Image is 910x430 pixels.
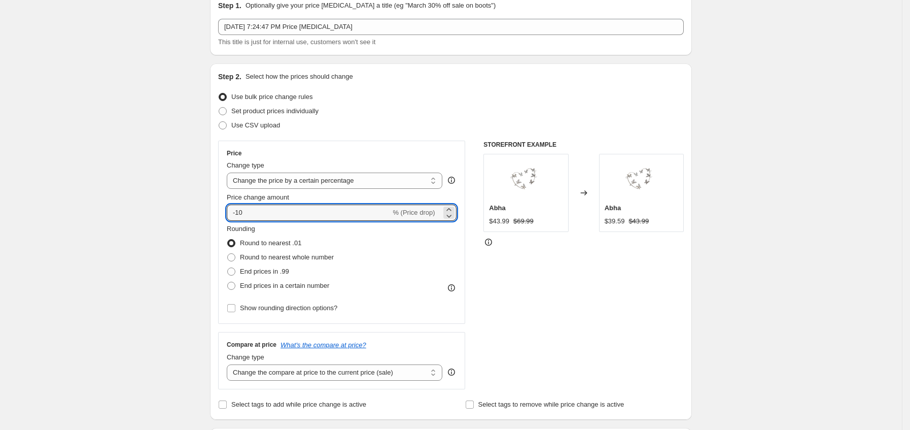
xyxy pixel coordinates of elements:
[393,209,435,216] span: % (Price drop)
[240,268,289,275] span: End prices in .99
[240,304,337,312] span: Show rounding direction options?
[240,239,301,247] span: Round to nearest .01
[506,159,546,200] img: 5-removebg-preview_92135b2d-835b-4ae5-ac0e-b271969df02b_80x.png
[227,161,264,169] span: Change type
[227,149,241,157] h3: Price
[231,121,280,129] span: Use CSV upload
[218,1,241,11] h2: Step 1.
[227,193,289,201] span: Price change amount
[218,19,684,35] input: 30% off holiday sale
[446,175,457,185] div: help
[227,353,264,361] span: Change type
[513,216,534,226] strike: $69.99
[231,93,312,101] span: Use bulk price change rules
[227,341,276,349] h3: Compare at price
[240,253,334,261] span: Round to nearest whole number
[489,204,506,212] span: Abha
[628,216,649,226] strike: $43.99
[621,159,661,200] img: 5-removebg-preview_92135b2d-835b-4ae5-ac0e-b271969df02b_80x.png
[218,72,241,82] h2: Step 2.
[281,341,366,349] button: What's the compare at price?
[231,107,319,115] span: Set product prices individually
[246,72,353,82] p: Select how the prices should change
[227,225,255,233] span: Rounding
[478,401,624,408] span: Select tags to remove while price change is active
[240,282,329,289] span: End prices in a certain number
[605,204,621,212] span: Abha
[483,141,684,149] h6: STOREFRONT EXAMPLE
[446,367,457,377] div: help
[227,205,391,221] input: -15
[605,216,625,226] div: $39.59
[489,216,509,226] div: $43.99
[218,38,375,46] span: This title is just for internal use, customers won't see it
[246,1,496,11] p: Optionally give your price [MEDICAL_DATA] a title (eg "March 30% off sale on boots")
[231,401,366,408] span: Select tags to add while price change is active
